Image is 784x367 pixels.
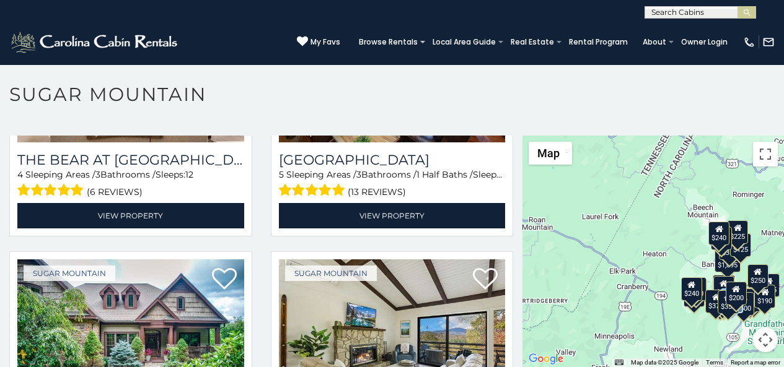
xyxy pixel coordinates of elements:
span: 12 [185,169,193,180]
span: My Favs [311,37,340,48]
div: $190 [713,275,734,298]
a: View Property [17,203,244,228]
img: White-1-2.png [9,30,181,54]
span: (13 reviews) [348,184,406,200]
div: $300 [713,276,734,300]
span: 5 [279,169,284,180]
div: $240 [708,222,729,245]
a: Owner Login [675,33,734,51]
img: mail-regular-white.png [762,36,775,48]
img: Google [526,351,566,367]
div: $375 [706,290,727,313]
span: 1 Half Baths / [416,169,473,180]
a: Add to favorites [473,267,498,293]
span: daily [82,127,100,137]
a: Report a map error [731,359,780,366]
div: $195 [739,288,760,312]
img: phone-regular-white.png [743,36,755,48]
span: Map data ©2025 Google [631,359,698,366]
span: (6 reviews) [87,184,143,200]
a: The Bear At [GEOGRAPHIC_DATA] [17,152,244,168]
a: View Property [279,203,506,228]
a: About [636,33,672,51]
span: daily [345,127,363,137]
div: $225 [727,220,748,244]
span: Map [537,147,560,160]
a: My Favs [297,36,340,48]
div: $155 [759,274,780,297]
div: $350 [721,288,743,313]
a: Terms [706,359,723,366]
span: from [285,127,304,137]
div: $125 [730,233,751,257]
span: 12 [503,169,511,180]
div: Sleeping Areas / Bathrooms / Sleeps: [279,168,506,200]
a: Real Estate [504,33,560,51]
a: Sugar Mountain [285,266,377,281]
button: Keyboard shortcuts [615,358,623,367]
a: Browse Rentals [353,33,424,51]
a: Open this area in Google Maps (opens a new window) [526,351,566,367]
h3: Grouse Moor Lodge [279,152,506,168]
span: from [24,127,42,137]
a: Add to favorites [212,267,237,293]
div: $350 [718,290,739,314]
span: 3 [95,169,100,180]
div: $200 [726,282,747,305]
div: $1,095 [715,249,741,272]
button: Change map style [529,142,572,165]
a: Sugar Mountain [24,266,115,281]
div: $190 [754,285,775,308]
span: 4 [17,169,23,180]
a: Rental Program [563,33,634,51]
div: $240 [681,277,702,301]
div: Sleeping Areas / Bathrooms / Sleeps: [17,168,244,200]
a: Local Area Guide [426,33,502,51]
span: 3 [356,169,361,180]
a: [GEOGRAPHIC_DATA] [279,152,506,168]
div: $250 [747,264,769,288]
button: Map camera controls [753,327,778,352]
h3: The Bear At Sugar Mountain [17,152,244,168]
button: Toggle fullscreen view [753,142,778,166]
